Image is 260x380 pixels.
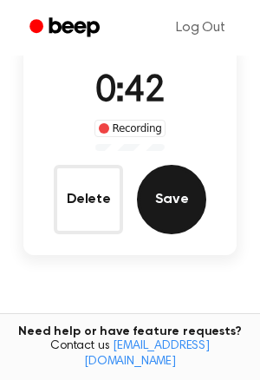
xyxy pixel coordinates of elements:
a: Beep [17,11,115,45]
button: Delete Audio Record [54,165,123,234]
a: [EMAIL_ADDRESS][DOMAIN_NAME] [84,340,210,368]
span: 0:42 [95,74,165,110]
a: Log Out [159,7,243,49]
span: Contact us [10,339,250,370]
div: Recording [94,120,166,137]
button: Save Audio Record [137,165,206,234]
